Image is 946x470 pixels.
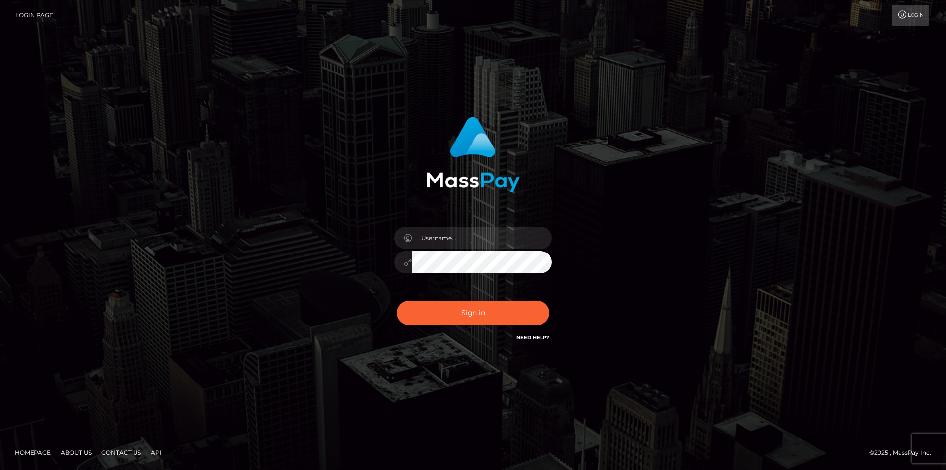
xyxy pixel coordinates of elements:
[516,334,549,341] a: Need Help?
[892,5,929,26] a: Login
[98,445,145,460] a: Contact Us
[412,227,552,249] input: Username...
[397,301,549,325] button: Sign in
[426,117,520,192] img: MassPay Login
[15,5,53,26] a: Login Page
[57,445,96,460] a: About Us
[869,447,939,458] div: © 2025 , MassPay Inc.
[11,445,55,460] a: Homepage
[147,445,166,460] a: API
